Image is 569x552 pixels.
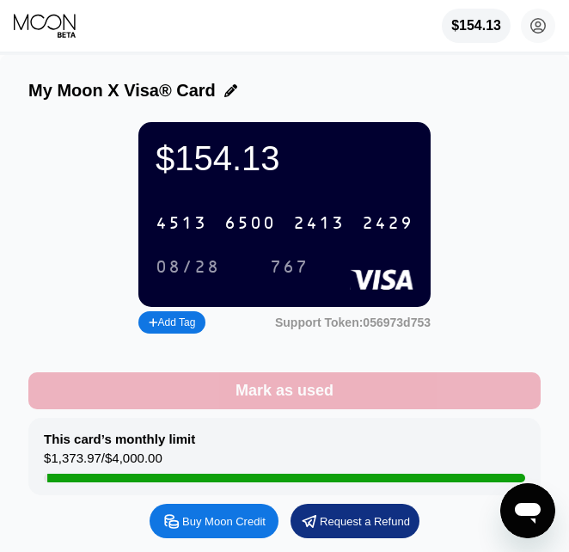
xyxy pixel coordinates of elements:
[44,432,195,446] div: This card’s monthly limit
[362,214,413,234] div: 2429
[28,81,216,101] div: My Moon X Visa® Card
[257,253,321,281] div: 767
[270,258,309,278] div: 767
[442,9,511,43] div: $154.13
[44,451,162,474] div: $1,373.97 / $4,000.00
[451,18,501,34] div: $154.13
[156,139,413,178] div: $154.13
[275,316,431,329] div: Support Token:056973d753
[293,214,345,234] div: 2413
[156,214,207,234] div: 4513
[320,514,410,529] div: Request a Refund
[182,514,266,529] div: Buy Moon Credit
[150,504,278,538] div: Buy Moon Credit
[138,311,205,334] div: Add Tag
[224,214,276,234] div: 6500
[500,483,555,538] iframe: 메시징 창을 시작하는 버튼
[156,258,220,278] div: 08/28
[145,205,424,241] div: 4513650024132429
[291,504,419,538] div: Request a Refund
[149,316,195,328] div: Add Tag
[236,381,333,401] div: Mark as used
[28,372,541,409] div: Mark as used
[275,316,431,329] div: Support Token: 056973d753
[143,253,233,281] div: 08/28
